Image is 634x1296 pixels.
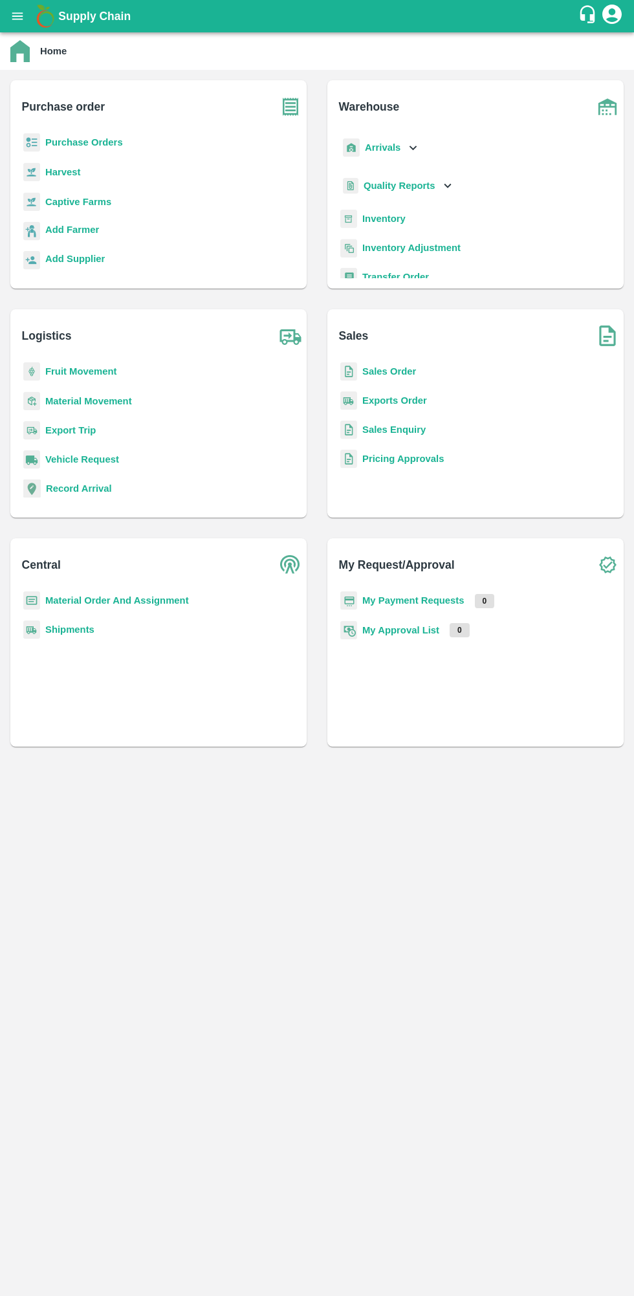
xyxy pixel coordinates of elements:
b: Arrivals [365,142,400,153]
b: Purchase order [22,98,105,116]
b: Central [22,556,61,574]
img: sales [340,362,357,381]
a: Vehicle Request [45,454,119,465]
img: reciept [23,133,40,152]
b: Warehouse [339,98,400,116]
b: My Request/Approval [339,556,455,574]
p: 0 [450,623,470,637]
img: qualityReport [343,178,358,194]
p: 0 [475,594,495,608]
img: sales [340,450,357,468]
div: customer-support [578,5,600,28]
img: truck [274,320,307,352]
img: inventory [340,239,357,258]
div: Arrivals [340,133,421,162]
a: Record Arrival [46,483,112,494]
div: Quality Reports [340,173,455,199]
img: fruit [23,362,40,381]
a: Material Order And Assignment [45,595,189,606]
img: check [591,549,624,581]
img: harvest [23,192,40,212]
img: purchase [274,91,307,123]
img: whArrival [343,138,360,157]
img: approval [340,621,357,640]
img: centralMaterial [23,591,40,610]
a: Captive Farms [45,197,111,207]
a: Harvest [45,167,80,177]
img: farmer [23,222,40,241]
div: account of current user [600,3,624,30]
img: delivery [23,421,40,440]
b: Add Farmer [45,225,99,235]
button: open drawer [3,1,32,31]
a: Shipments [45,624,94,635]
b: Add Supplier [45,254,105,264]
a: Export Trip [45,425,96,435]
img: whInventory [340,210,357,228]
b: Logistics [22,327,72,345]
img: shipments [23,621,40,639]
img: vehicle [23,450,40,469]
img: warehouse [591,91,624,123]
a: Inventory [362,214,406,224]
img: material [23,391,40,411]
a: Purchase Orders [45,137,123,148]
a: My Approval List [362,625,439,635]
img: shipments [340,391,357,410]
b: Sales [339,327,369,345]
b: Quality Reports [364,181,435,191]
a: Supply Chain [58,7,578,25]
a: Exports Order [362,395,427,406]
img: central [274,549,307,581]
a: Fruit Movement [45,366,117,377]
img: sales [340,421,357,439]
a: Transfer Order [362,272,429,282]
b: Home [40,46,67,56]
a: Inventory Adjustment [362,243,461,253]
a: Material Movement [45,396,132,406]
a: Pricing Approvals [362,454,444,464]
b: Supply Chain [58,10,131,23]
img: payment [340,591,357,610]
a: My Payment Requests [362,595,465,606]
img: soSales [591,320,624,352]
img: supplier [23,251,40,270]
a: Sales Enquiry [362,424,426,435]
a: Add Supplier [45,252,105,269]
img: home [10,40,30,62]
a: Add Farmer [45,223,99,240]
a: Sales Order [362,366,416,377]
img: harvest [23,162,40,182]
img: logo [32,3,58,29]
img: whTransfer [340,268,357,287]
img: recordArrival [23,479,41,498]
